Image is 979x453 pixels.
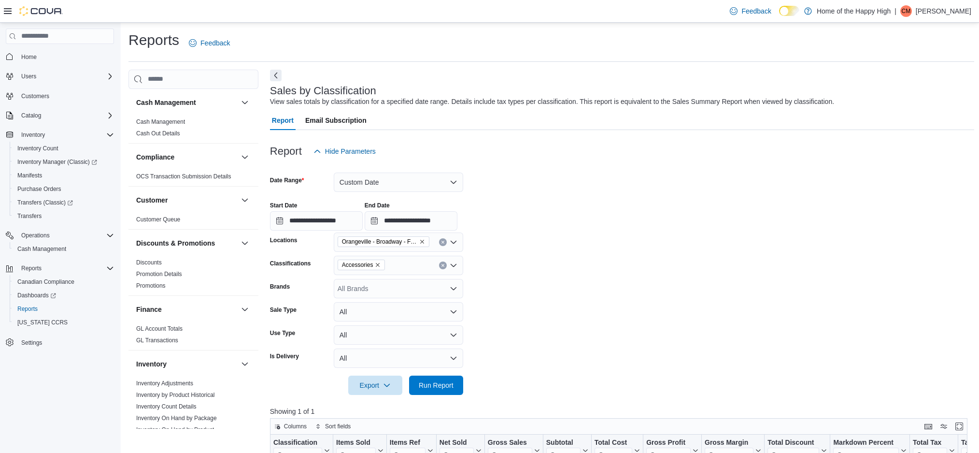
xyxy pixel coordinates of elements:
[17,336,114,348] span: Settings
[136,259,162,266] span: Discounts
[325,423,351,430] span: Sort fields
[136,336,178,344] span: GL Transactions
[136,118,185,126] span: Cash Management
[270,236,298,244] label: Locations
[270,306,297,314] label: Sale Type
[342,237,417,247] span: Orangeville - Broadway - Fire & Flower
[10,142,118,155] button: Inventory Count
[239,151,251,163] button: Compliance
[128,116,258,143] div: Cash Management
[136,337,178,344] a: GL Transactions
[14,290,114,301] span: Dashboards
[185,33,234,53] a: Feedback
[348,376,402,395] button: Export
[17,199,73,206] span: Transfers (Classic)
[14,210,114,222] span: Transfers
[305,111,367,130] span: Email Subscription
[17,337,46,349] a: Settings
[10,275,118,289] button: Canadian Compliance
[136,282,166,289] a: Promotions
[17,172,42,179] span: Manifests
[953,421,965,432] button: Enter fullscreen
[284,423,307,430] span: Columns
[270,97,834,107] div: View sales totals by classification for a specified date range. Details include tax types per cla...
[546,438,581,447] div: Subtotal
[14,143,62,154] a: Inventory Count
[128,30,179,50] h1: Reports
[17,212,42,220] span: Transfers
[270,70,282,81] button: Next
[14,276,78,288] a: Canadian Compliance
[10,242,118,256] button: Cash Management
[14,317,114,328] span: Washington CCRS
[136,305,237,314] button: Finance
[2,109,118,122] button: Catalog
[595,438,632,447] div: Total Cost
[136,195,168,205] h3: Customer
[136,359,167,369] h3: Inventory
[334,302,463,321] button: All
[312,421,355,432] button: Sort fields
[14,303,114,315] span: Reports
[17,110,114,121] span: Catalog
[136,98,196,107] h3: Cash Management
[14,243,114,255] span: Cash Management
[440,438,474,447] div: Net Sold
[2,335,118,349] button: Settings
[894,5,896,17] p: |
[239,237,251,249] button: Discounts & Promotions
[14,156,101,168] a: Inventory Manager (Classic)
[270,329,295,337] label: Use Type
[19,6,63,16] img: Cova
[2,229,118,242] button: Operations
[136,98,237,107] button: Cash Management
[270,85,376,97] h3: Sales by Classification
[136,380,193,387] span: Inventory Adjustments
[136,152,237,162] button: Compliance
[439,262,447,269] button: Clear input
[272,111,294,130] span: Report
[136,426,214,433] a: Inventory On Hand by Product
[450,262,457,269] button: Open list of options
[270,146,302,157] h3: Report
[2,89,118,103] button: Customers
[270,260,311,267] label: Classifications
[10,302,118,316] button: Reports
[273,438,322,447] div: Classification
[136,380,193,387] a: Inventory Adjustments
[14,276,114,288] span: Canadian Compliance
[136,403,197,410] span: Inventory Count Details
[17,71,40,82] button: Users
[338,260,385,270] span: Accessories
[450,285,457,292] button: Open list of options
[779,6,799,16] input: Dark Mode
[128,323,258,350] div: Finance
[14,156,114,168] span: Inventory Manager (Classic)
[419,239,425,245] button: Remove Orangeville - Broadway - Fire & Flower from selection in this group
[375,262,381,268] button: Remove Accessories from selection in this group
[21,264,42,272] span: Reports
[21,73,36,80] span: Users
[128,257,258,295] div: Discounts & Promotions
[365,211,457,231] input: Press the down key to open a popover containing a calendar.
[2,70,118,83] button: Users
[17,278,74,286] span: Canadian Compliance
[17,245,66,253] span: Cash Management
[2,128,118,142] button: Inventory
[136,359,237,369] button: Inventory
[136,238,237,248] button: Discounts & Promotions
[913,438,947,447] div: Total Tax
[10,196,118,209] a: Transfers (Classic)
[270,407,974,416] p: Showing 1 of 1
[342,260,373,270] span: Accessories
[10,289,118,302] a: Dashboards
[136,216,180,223] span: Customer Queue
[136,392,215,398] a: Inventory by Product Historical
[136,325,183,333] span: GL Account Totals
[922,421,934,432] button: Keyboard shortcuts
[17,263,114,274] span: Reports
[310,142,380,161] button: Hide Parameters
[21,339,42,347] span: Settings
[270,421,311,432] button: Columns
[136,173,231,180] a: OCS Transaction Submission Details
